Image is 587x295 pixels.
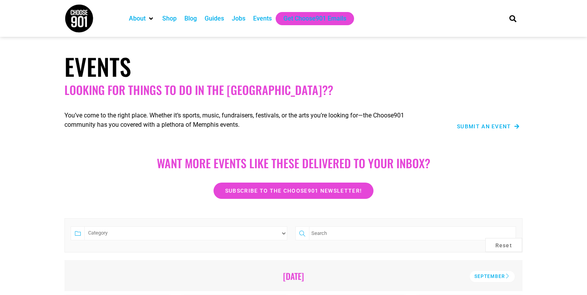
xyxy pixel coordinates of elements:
[125,12,496,25] nav: Main nav
[457,124,519,129] a: Submit an Event
[214,183,373,199] a: Subscribe to the Choose901 newsletter!
[162,14,177,23] a: Shop
[184,14,197,23] a: Blog
[205,14,224,23] a: Guides
[485,238,523,252] button: Reset
[64,52,523,80] h1: Events
[125,12,158,25] div: About
[283,14,346,23] a: Get Choose901 Emails
[309,226,516,240] input: Search
[457,124,511,129] span: Submit an Event
[507,12,519,25] div: Search
[129,14,146,23] a: About
[64,83,523,97] h2: Looking for things to do in the [GEOGRAPHIC_DATA]??
[72,156,515,170] h2: Want more EVENTS LIKE THESE DELIVERED TO YOUR INBOX?
[225,188,362,193] span: Subscribe to the Choose901 newsletter!
[253,14,272,23] a: Events
[232,14,245,23] a: Jobs
[75,271,512,281] h2: [DATE]
[64,111,429,129] p: You’ve come to the right place. Whether it’s sports, music, fundraisers, festivals, or the arts y...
